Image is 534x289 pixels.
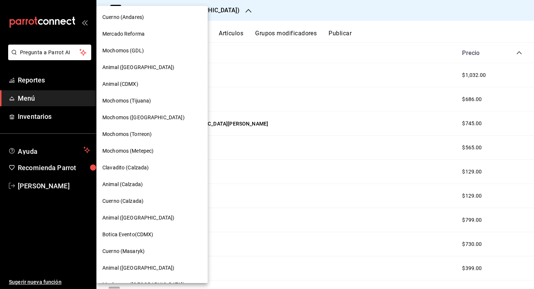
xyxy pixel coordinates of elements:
[102,47,144,55] span: Mochomos (GDL)
[96,42,208,59] div: Mochomos (GDL)
[102,231,154,238] span: Botica Evento(CDMX)
[102,214,174,222] span: Animal ([GEOGRAPHIC_DATA])
[102,181,143,188] span: Animal (Calzada)
[102,197,144,205] span: Cuerno (Calzada)
[96,193,208,210] div: Cuerno (Calzada)
[102,164,149,172] span: Clavadito (Calzada)
[102,264,174,272] span: Animal ([GEOGRAPHIC_DATA])
[102,13,144,21] span: Cuerno (Andares)
[96,92,208,109] div: Mochomos (Tijuana)
[102,97,151,105] span: Mochomos (Tijuana)
[96,109,208,126] div: Mochomos ([GEOGRAPHIC_DATA])
[96,143,208,159] div: Mochomos (Metepec)
[102,30,145,38] span: Mercado Reforma
[102,281,185,289] span: Mochomos ([GEOGRAPHIC_DATA])
[96,26,208,42] div: Mercado Reforma
[102,130,152,138] span: Mochomos (Torreon)
[96,176,208,193] div: Animal (Calzada)
[96,260,208,276] div: Animal ([GEOGRAPHIC_DATA])
[96,76,208,92] div: Animal (CDMX)
[102,64,174,71] span: Animal ([GEOGRAPHIC_DATA])
[102,247,145,255] span: Cuerno (Masaryk)
[96,226,208,243] div: Botica Evento(CDMX)
[102,80,138,88] span: Animal (CDMX)
[96,243,208,260] div: Cuerno (Masaryk)
[96,126,208,143] div: Mochomos (Torreon)
[102,147,154,155] span: Mochomos (Metepec)
[96,159,208,176] div: Clavadito (Calzada)
[96,59,208,76] div: Animal ([GEOGRAPHIC_DATA])
[96,210,208,226] div: Animal ([GEOGRAPHIC_DATA])
[102,114,185,121] span: Mochomos ([GEOGRAPHIC_DATA])
[96,9,208,26] div: Cuerno (Andares)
